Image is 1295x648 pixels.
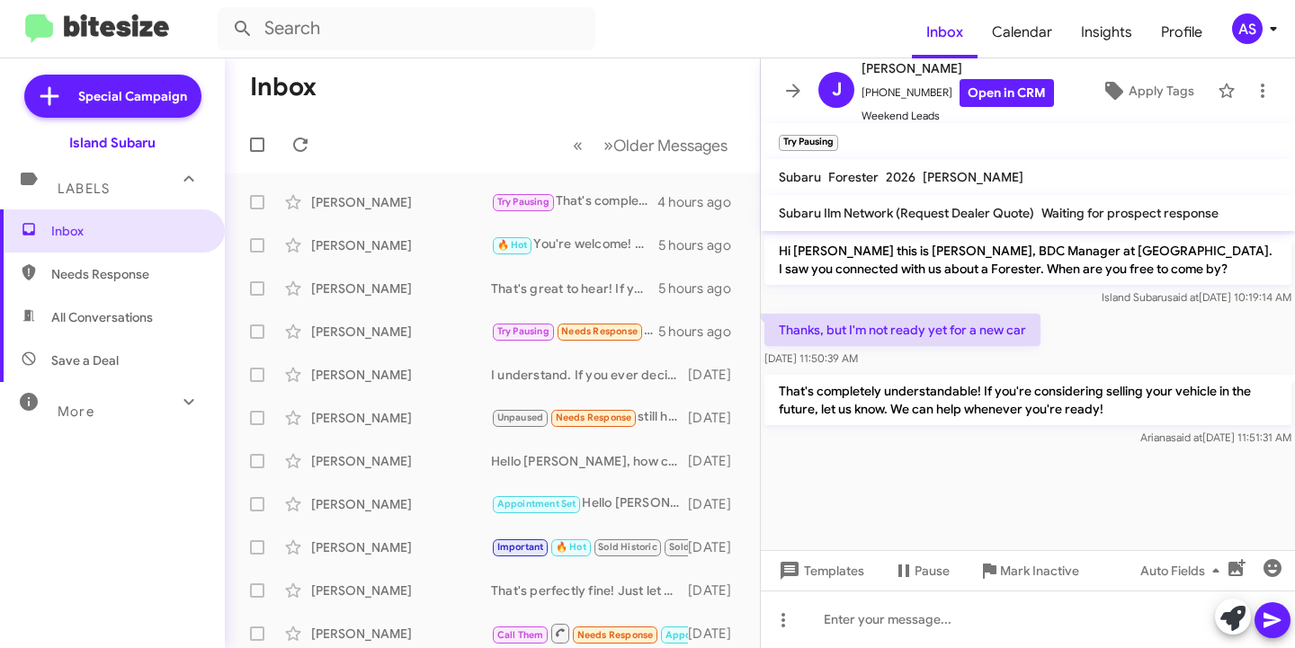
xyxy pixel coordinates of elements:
[764,351,858,365] span: [DATE] 11:50:39 AM
[51,351,119,369] span: Save a Deal
[556,412,632,423] span: Needs Response
[828,169,879,185] span: Forester
[311,280,491,297] div: [PERSON_NAME]
[497,498,576,510] span: Appointment Set
[688,409,746,427] div: [DATE]
[657,193,746,211] div: 4 hours ago
[862,79,1054,107] span: [PHONE_NUMBER]
[573,134,583,156] span: «
[561,325,638,337] span: Needs Response
[497,412,544,423] span: Unpaused
[1140,431,1291,444] span: Ariana [DATE] 11:51:31 AM
[1000,555,1079,587] span: Mark Inactive
[669,541,783,553] span: Sold Responded Historic
[497,325,549,337] span: Try Pausing
[58,181,110,197] span: Labels
[563,127,738,164] nav: Page navigation example
[613,136,728,155] span: Older Messages
[51,265,204,283] span: Needs Response
[58,404,94,420] span: More
[862,107,1054,125] span: Weekend Leads
[491,321,658,342] div: Yes Ty I'll be in touch in a few months
[862,58,1054,79] span: [PERSON_NAME]
[688,581,746,599] div: [DATE]
[658,280,746,297] div: 5 hours ago
[556,541,586,553] span: 🔥 Hot
[1085,75,1209,107] button: Apply Tags
[311,236,491,254] div: [PERSON_NAME]
[764,375,1291,425] p: That's completely understandable! If you're considering selling your vehicle in the future, let u...
[51,308,153,326] span: All Conversations
[311,193,491,211] div: [PERSON_NAME]
[978,6,1067,58] a: Calendar
[497,239,528,251] span: 🔥 Hot
[665,629,745,641] span: Appointment Set
[78,87,187,105] span: Special Campaign
[688,495,746,513] div: [DATE]
[218,7,595,50] input: Search
[886,169,915,185] span: 2026
[491,407,688,428] div: still have time with lease
[879,555,964,587] button: Pause
[761,555,879,587] button: Templates
[1167,290,1199,304] span: said at
[688,625,746,643] div: [DATE]
[1217,13,1275,44] button: AS
[491,537,688,557] div: That's perfectly fine! If you have any questions in the future or change your mind, feel free to ...
[1171,431,1202,444] span: said at
[1126,555,1241,587] button: Auto Fields
[497,629,544,641] span: Call Them
[923,169,1023,185] span: [PERSON_NAME]
[562,127,594,164] button: Previous
[1041,205,1219,221] span: Waiting for prospect response
[1140,555,1227,587] span: Auto Fields
[764,235,1291,285] p: Hi [PERSON_NAME] this is [PERSON_NAME], BDC Manager at [GEOGRAPHIC_DATA]. I saw you connected wit...
[311,452,491,470] div: [PERSON_NAME]
[960,79,1054,107] a: Open in CRM
[779,205,1034,221] span: Subaru Ilm Network (Request Dealer Quote)
[311,409,491,427] div: [PERSON_NAME]
[491,452,688,470] div: Hello [PERSON_NAME], how can we help you?
[491,280,658,297] div: That's great to hear! If you have any questions or need assistance with your current vehicle, fee...
[491,235,658,255] div: You're welcome! Looking forward to seeing you on the 20th at 2:00 PM.
[250,73,317,102] h1: Inbox
[51,222,204,240] span: Inbox
[69,134,156,152] div: Island Subaru
[311,625,491,643] div: [PERSON_NAME]
[593,127,738,164] button: Next
[688,538,746,556] div: [DATE]
[775,555,864,587] span: Templates
[491,191,657,212] div: That's completely understandable! If you're considering selling your vehicle in the future, let u...
[832,75,842,104] span: J
[598,541,657,553] span: Sold Historic
[688,366,746,384] div: [DATE]
[912,6,978,58] a: Inbox
[311,538,491,556] div: [PERSON_NAME]
[491,622,688,644] div: Inbound Call
[497,541,544,553] span: Important
[964,555,1094,587] button: Mark Inactive
[491,366,688,384] div: I understand. If you ever decide to sell your vehicle or have questions in the future, feel free ...
[497,196,549,208] span: Try Pausing
[311,323,491,341] div: [PERSON_NAME]
[1147,6,1217,58] a: Profile
[658,323,746,341] div: 5 hours ago
[491,581,688,599] div: That's perfectly fine! Just let me know when you're ready, and we can set up an appointment to di...
[658,236,746,254] div: 5 hours ago
[1067,6,1147,58] a: Insights
[24,75,201,118] a: Special Campaign
[491,493,688,514] div: Hello [PERSON_NAME], as per [PERSON_NAME], we are not interested in the Outback.
[311,581,491,599] div: [PERSON_NAME]
[1102,290,1291,304] span: Island Subaru [DATE] 10:19:14 AM
[688,452,746,470] div: [DATE]
[311,366,491,384] div: [PERSON_NAME]
[915,555,950,587] span: Pause
[577,629,654,641] span: Needs Response
[764,314,1040,346] p: Thanks, but I'm not ready yet for a new car
[311,495,491,513] div: [PERSON_NAME]
[1129,75,1194,107] span: Apply Tags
